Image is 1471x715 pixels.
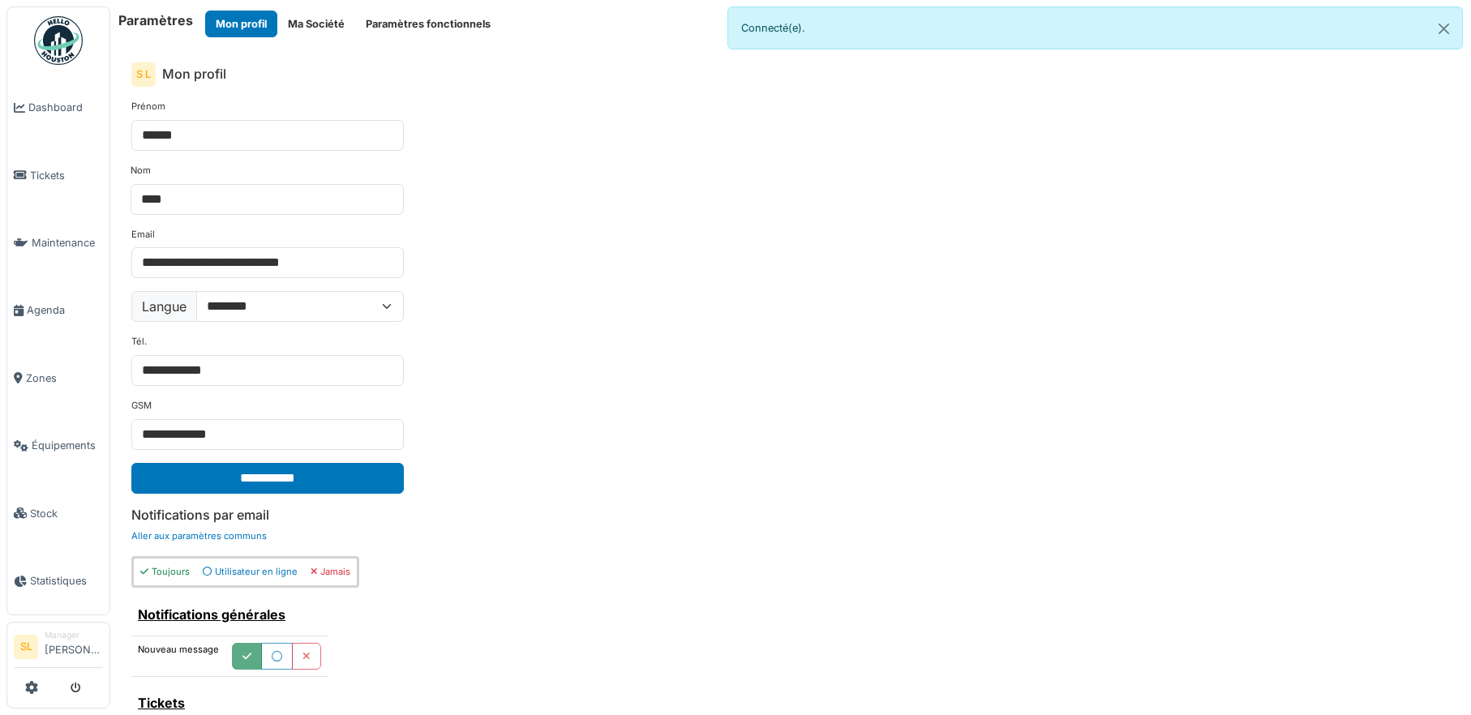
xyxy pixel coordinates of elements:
[131,164,151,178] label: Nom
[27,302,103,318] span: Agenda
[727,6,1463,49] div: Connecté(e).
[131,507,1450,523] h6: Notifications par email
[7,547,109,614] a: Statistiques
[34,16,83,65] img: Badge_color-CXgf-gQk.svg
[26,370,103,386] span: Zones
[118,13,193,28] h6: Paramètres
[277,11,355,37] button: Ma Société
[7,479,109,546] a: Stock
[131,335,147,349] label: Tél.
[140,565,190,579] div: Toujours
[205,11,277,37] button: Mon profil
[30,168,103,183] span: Tickets
[355,11,501,37] button: Paramètres fonctionnels
[30,506,103,521] span: Stock
[1426,7,1462,50] button: Close
[7,74,109,141] a: Dashboard
[131,228,155,242] label: Email
[131,399,152,413] label: GSM
[45,629,103,641] div: Manager
[203,565,298,579] div: Utilisateur en ligne
[131,62,156,87] div: S L
[131,100,165,113] label: Prénom
[14,635,38,659] li: SL
[138,696,463,711] h6: Tickets
[7,141,109,208] a: Tickets
[14,629,103,668] a: SL Manager[PERSON_NAME]
[131,291,197,322] label: Langue
[131,530,267,542] a: Aller aux paramètres communs
[45,629,103,664] li: [PERSON_NAME]
[7,345,109,412] a: Zones
[138,643,219,657] label: Nouveau message
[7,276,109,344] a: Agenda
[28,100,103,115] span: Dashboard
[311,565,350,579] div: Jamais
[162,66,226,82] h6: Mon profil
[7,412,109,479] a: Équipements
[30,573,103,589] span: Statistiques
[32,438,103,453] span: Équipements
[32,235,103,250] span: Maintenance
[7,209,109,276] a: Maintenance
[138,607,321,623] h6: Notifications générales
